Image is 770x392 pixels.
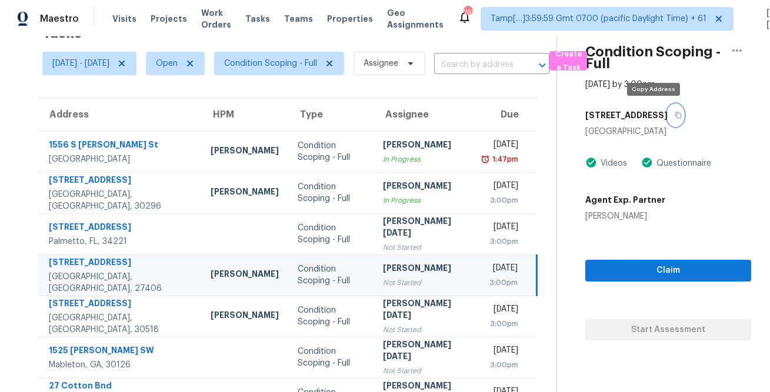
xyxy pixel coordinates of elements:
div: Palmetto, FL, 34221 [49,236,192,247]
div: Videos [597,158,627,169]
div: [PERSON_NAME] [211,268,279,283]
div: [PERSON_NAME] [585,210,665,222]
div: Condition Scoping - Full [298,222,364,246]
span: Tasks [245,15,270,23]
div: [DATE] [485,262,518,277]
div: [STREET_ADDRESS] [49,174,192,189]
div: [GEOGRAPHIC_DATA], [GEOGRAPHIC_DATA], 30296 [49,189,192,212]
div: Condition Scoping - Full [298,263,364,287]
span: Work Orders [201,7,231,31]
div: [GEOGRAPHIC_DATA], [GEOGRAPHIC_DATA], 27406 [49,271,192,294]
div: [PERSON_NAME][DATE] [383,297,466,324]
div: Not Started [383,365,466,377]
div: In Progress [383,195,466,206]
div: [PERSON_NAME][DATE] [383,339,466,365]
input: Search by address [434,56,516,74]
th: Type [288,98,374,131]
div: [DATE] [485,303,518,318]
span: Visits [112,13,136,25]
div: [DATE] by 3:00pm [585,79,655,91]
span: Teams [284,13,313,25]
button: Open [534,57,551,73]
div: [GEOGRAPHIC_DATA] [49,153,192,165]
div: [PERSON_NAME] [383,262,466,277]
div: [STREET_ADDRESS] [49,297,192,312]
div: [PERSON_NAME] [211,186,279,200]
div: Questionnaire [653,158,711,169]
div: Not Started [383,324,466,336]
th: Assignee [374,98,475,131]
h5: Agent Exp. Partner [585,194,665,206]
th: HPM [201,98,288,131]
div: Condition Scoping - Full [298,140,364,163]
button: Create a Task [549,51,587,71]
span: Projects [151,13,187,25]
span: Geo Assignments [387,7,444,31]
span: Open [156,58,178,69]
th: Address [38,98,201,131]
img: Artifact Present Icon [585,156,597,169]
span: Properties [327,13,373,25]
h2: Tasks [42,27,82,39]
div: 3:00pm [485,195,518,206]
span: Create a Task [555,48,581,75]
div: Condition Scoping - Full [298,346,364,369]
span: Maestro [40,13,79,25]
div: [DATE] [485,180,518,195]
span: Tamp[…]3:59:59 Gmt 0700 (pacific Daylight Time) + 61 [491,13,706,25]
button: Claim [585,260,751,282]
div: Not Started [383,277,466,289]
div: 3:00pm [485,359,518,371]
div: 3:00pm [485,277,518,289]
div: Mableton, GA, 30126 [49,359,192,371]
div: [STREET_ADDRESS] [49,256,192,271]
div: [GEOGRAPHIC_DATA], [GEOGRAPHIC_DATA], 30518 [49,312,192,336]
div: [DATE] [485,344,518,359]
span: Condition Scoping - Full [224,58,317,69]
div: Condition Scoping - Full [298,181,364,205]
span: Claim [595,263,742,278]
span: [DATE] - [DATE] [52,58,109,69]
div: [DATE] [485,139,518,153]
div: [PERSON_NAME] [211,145,279,159]
div: Not Started [383,242,466,253]
h2: Condition Scoping - Full [585,46,723,69]
div: [PERSON_NAME] [383,180,466,195]
th: Due [475,98,536,131]
div: 1:47pm [490,153,518,165]
div: [DATE] [485,221,518,236]
div: [GEOGRAPHIC_DATA] [585,126,751,138]
div: 3:00pm [485,236,518,247]
h5: [STREET_ADDRESS] [585,109,668,121]
div: 1556 S [PERSON_NAME] St [49,139,192,153]
div: [STREET_ADDRESS] [49,221,192,236]
div: [PERSON_NAME][DATE] [383,215,466,242]
span: Assignee [364,58,398,69]
img: Artifact Present Icon [641,156,653,169]
img: Overdue Alarm Icon [481,153,490,165]
div: [PERSON_NAME] [211,309,279,324]
div: Condition Scoping - Full [298,304,364,328]
div: 3:00pm [485,318,518,330]
div: In Progress [383,153,466,165]
div: 1525 [PERSON_NAME] SW [49,344,192,359]
div: 767 [464,7,472,19]
div: [PERSON_NAME] [383,139,466,153]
